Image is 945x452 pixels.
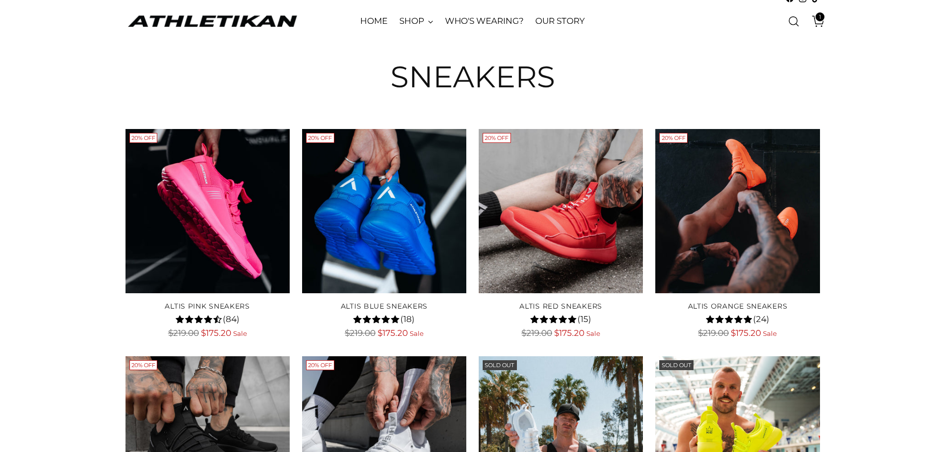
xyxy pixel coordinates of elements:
[126,313,290,325] div: 4.3 rating (84 votes)
[554,328,584,338] span: $175.20
[763,329,777,337] span: Sale
[521,328,552,338] span: $219.00
[805,11,824,31] a: Open cart modal
[731,328,761,338] span: $175.20
[577,313,591,326] span: (15)
[168,328,199,338] span: $219.00
[655,129,819,293] img: ALTIS Orange Sneakers
[201,328,231,338] span: $175.20
[360,10,387,32] a: HOME
[698,328,729,338] span: $219.00
[479,313,643,325] div: 4.7 rating (15 votes)
[223,313,240,326] span: (84)
[390,61,555,93] h1: Sneakers
[302,129,466,293] img: ALTIS Blue Sneakers
[302,313,466,325] div: 4.8 rating (18 votes)
[233,329,247,337] span: Sale
[378,328,408,338] span: $175.20
[753,313,769,326] span: (24)
[341,302,428,311] a: ALTIS Blue Sneakers
[535,10,584,32] a: OUR STORY
[655,313,819,325] div: 4.8 rating (24 votes)
[445,10,524,32] a: WHO'S WEARING?
[479,129,643,293] img: ALTIS Red Sneakers
[519,302,602,311] a: ALTIS Red Sneakers
[399,10,433,32] a: SHOP
[126,129,290,293] img: ALTIS Pink Sneakers
[345,328,376,338] span: $219.00
[816,12,824,21] span: 1
[586,329,600,337] span: Sale
[688,302,788,311] a: ALTIS Orange Sneakers
[784,11,804,31] a: Open search modal
[410,329,424,337] span: Sale
[400,313,415,326] span: (18)
[165,302,250,311] a: ALTIS Pink Sneakers
[126,13,299,29] a: ATHLETIKAN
